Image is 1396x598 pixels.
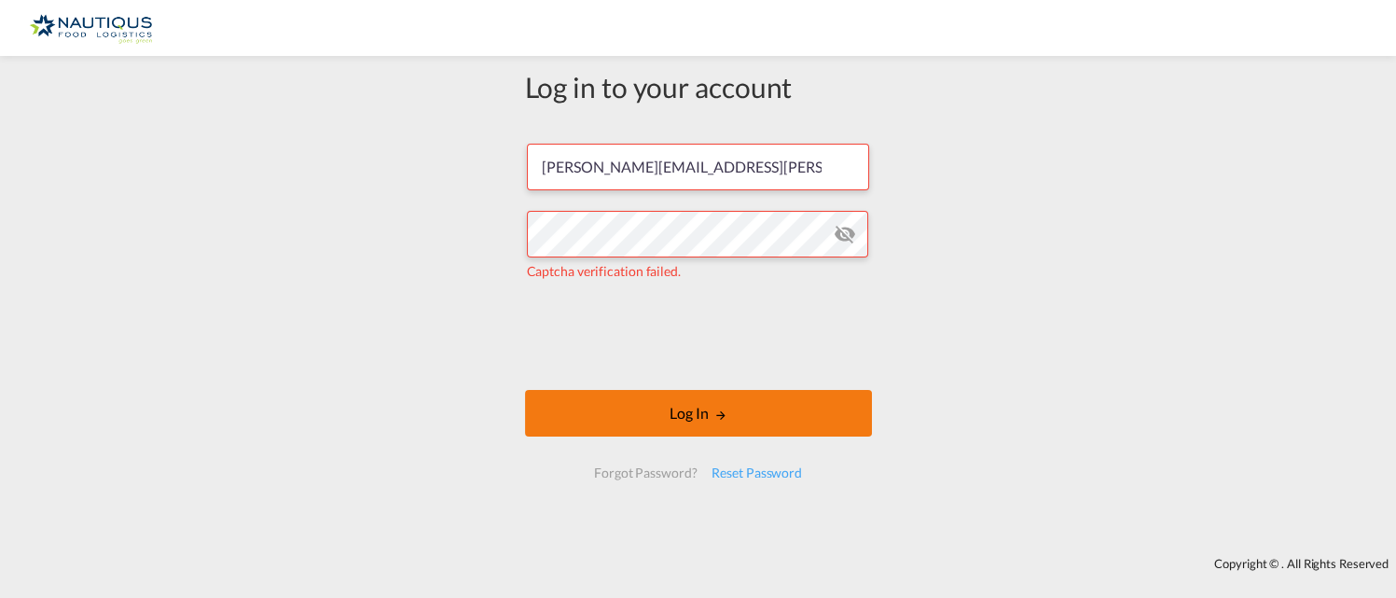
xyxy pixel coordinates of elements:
[525,67,872,106] div: Log in to your account
[704,456,809,490] div: Reset Password
[527,263,681,279] span: Captcha verification failed.
[525,390,872,437] button: LOGIN
[587,456,704,490] div: Forgot Password?
[833,223,855,245] md-icon: icon-eye-off
[28,7,154,49] img: a7bdea90b4cb11ec9b0c034cfa5061e8.png
[557,299,840,371] iframe: reCAPTCHA
[527,144,869,190] input: Enter email/phone number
